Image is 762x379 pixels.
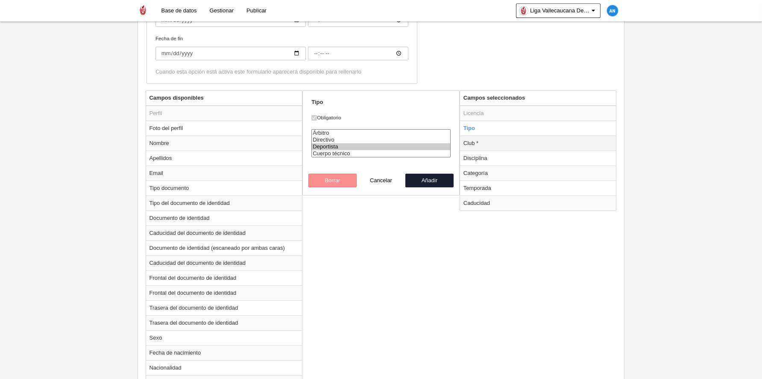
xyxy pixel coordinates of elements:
[146,151,302,166] td: Apellidos
[146,121,302,136] td: Foto del perfil
[312,130,450,136] option: Árbitro
[357,174,405,187] button: Cancelar
[146,345,302,360] td: Fecha de nacimiento
[312,136,450,143] option: Directivo
[138,5,148,15] img: Liga Vallecaucana De Rugby
[146,166,302,181] td: Email
[460,106,616,121] td: Licencia
[460,136,616,151] td: Club *
[519,6,528,15] img: OaoYyeyj4jQn.30x30.jpg
[516,3,601,18] a: Liga Vallecaucana De Rugby
[146,255,302,270] td: Caducidad del documento de identidad
[155,68,408,76] div: Cuando esta opción está activa este formulario aparecerá disponible para rellenarlo
[460,121,616,136] td: Tipo
[146,106,302,121] td: Perfil
[146,240,302,255] td: Documento de identidad (escaneado por ambas caras)
[146,225,302,240] td: Caducidad del documento de identidad
[460,151,616,166] td: Disciplina
[146,285,302,300] td: Frontal del documento de identidad
[460,181,616,195] td: Temporada
[312,143,450,150] option: Deportista
[311,115,317,121] input: Obligatorio
[311,114,451,121] label: Obligatorio
[146,91,302,106] th: Campos disponibles
[146,300,302,315] td: Trasera del documento de identidad
[146,210,302,225] td: Documento de identidad
[460,195,616,210] td: Caducidad
[530,6,590,15] span: Liga Vallecaucana De Rugby
[155,35,408,60] label: Fecha de fin
[146,360,302,375] td: Nacionalidad
[146,195,302,210] td: Tipo del documento de identidad
[311,99,323,105] strong: Tipo
[155,47,306,60] input: Fecha de fin
[146,315,302,330] td: Trasera del documento de identidad
[460,166,616,181] td: Categoría
[308,47,408,60] input: Fecha de fin
[146,181,302,195] td: Tipo documento
[607,5,618,16] img: c2l6ZT0zMHgzMCZmcz05JnRleHQ9QU4mYmc9MWU4OGU1.png
[146,270,302,285] td: Frontal del documento de identidad
[460,91,616,106] th: Campos seleccionados
[405,174,454,187] button: Añadir
[146,136,302,151] td: Nombre
[146,330,302,345] td: Sexo
[312,150,450,157] option: Cuerpo técnico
